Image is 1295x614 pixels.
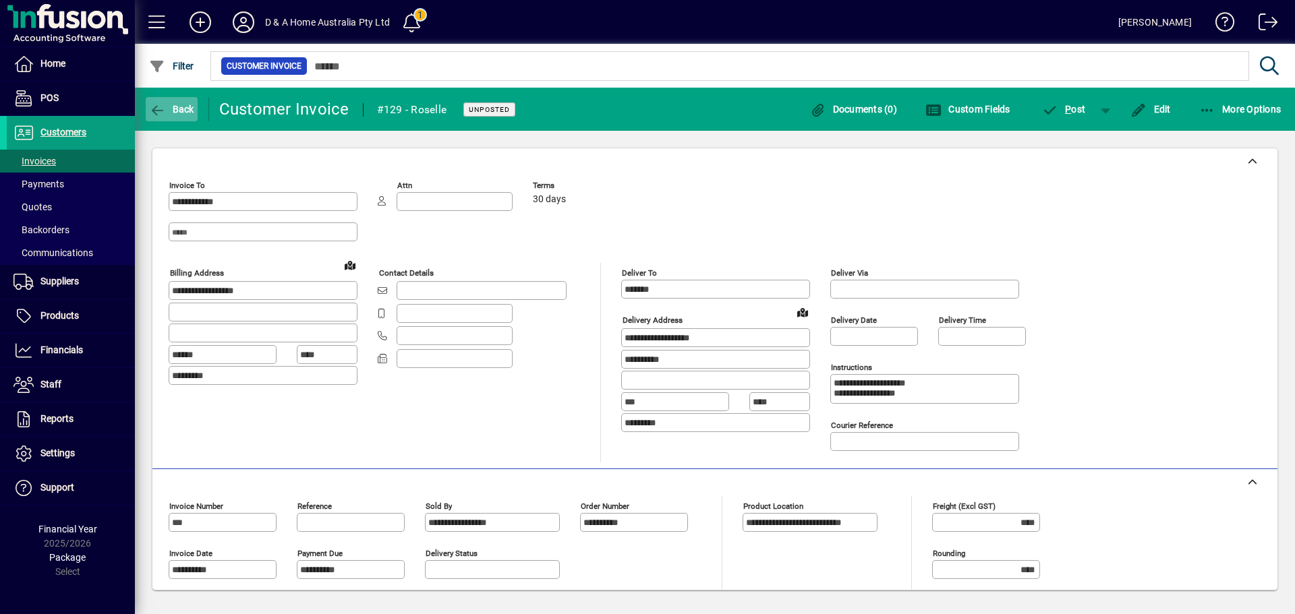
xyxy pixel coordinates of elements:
[40,379,61,390] span: Staff
[1065,104,1071,115] span: P
[227,59,301,73] span: Customer Invoice
[533,181,614,190] span: Terms
[1035,97,1093,121] button: Post
[7,299,135,333] a: Products
[297,501,332,511] mat-label: Reference
[222,10,265,34] button: Profile
[933,501,996,511] mat-label: Freight (excl GST)
[146,54,198,78] button: Filter
[831,315,877,325] mat-label: Delivery date
[397,181,412,190] mat-label: Attn
[7,241,135,264] a: Communications
[40,276,79,286] span: Suppliers
[7,265,135,299] a: Suppliers
[297,549,343,558] mat-label: Payment due
[40,482,74,493] span: Support
[179,10,222,34] button: Add
[169,501,223,511] mat-label: Invoice number
[40,413,74,424] span: Reports
[169,549,212,558] mat-label: Invoice date
[939,315,986,325] mat-label: Delivery time
[149,61,194,71] span: Filter
[13,224,69,235] span: Backorders
[40,58,65,69] span: Home
[7,47,135,81] a: Home
[7,437,135,470] a: Settings
[13,179,64,189] span: Payments
[7,402,135,436] a: Reports
[7,218,135,241] a: Backorders
[49,552,86,563] span: Package
[1127,97,1174,121] button: Edit
[426,549,478,558] mat-label: Delivery status
[806,97,900,121] button: Documents (0)
[1042,104,1086,115] span: ost
[40,344,83,355] span: Financials
[622,268,657,278] mat-label: Deliver To
[38,524,97,534] span: Financial Year
[1196,97,1285,121] button: More Options
[377,99,447,121] div: #129 - Roselle
[40,127,86,137] span: Customers
[1130,104,1171,115] span: Edit
[1199,104,1282,115] span: More Options
[469,105,510,114] span: Unposted
[40,448,75,458] span: Settings
[7,471,135,505] a: Support
[426,501,452,511] mat-label: Sold by
[7,82,135,115] a: POS
[7,195,135,218] a: Quotes
[265,11,390,33] div: D & A Home Australia Pty Ltd
[922,97,1014,121] button: Custom Fields
[831,421,893,430] mat-label: Courier Reference
[831,268,868,278] mat-label: Deliver via
[13,156,56,166] span: Invoices
[1118,11,1192,33] div: [PERSON_NAME]
[581,501,629,511] mat-label: Order number
[1248,3,1278,47] a: Logout
[533,194,566,205] span: 30 days
[149,104,194,115] span: Back
[809,104,897,115] span: Documents (0)
[831,363,872,372] mat-label: Instructions
[925,104,1010,115] span: Custom Fields
[7,368,135,402] a: Staff
[792,301,813,323] a: View on map
[135,97,209,121] app-page-header-button: Back
[7,334,135,367] a: Financials
[339,254,361,276] a: View on map
[7,173,135,195] a: Payments
[743,501,803,511] mat-label: Product location
[219,98,349,120] div: Customer Invoice
[40,310,79,321] span: Products
[40,92,59,103] span: POS
[13,202,52,212] span: Quotes
[1205,3,1235,47] a: Knowledge Base
[7,150,135,173] a: Invoices
[13,247,93,258] span: Communications
[933,549,965,558] mat-label: Rounding
[169,181,205,190] mat-label: Invoice To
[146,97,198,121] button: Back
